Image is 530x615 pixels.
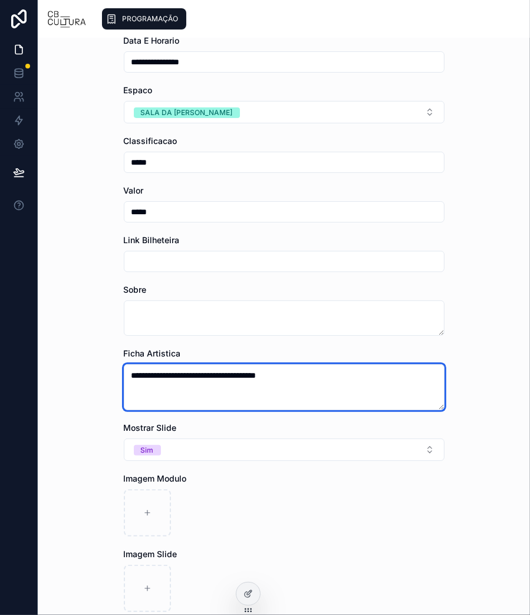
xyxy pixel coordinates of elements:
[141,107,233,118] div: SALA DA [PERSON_NAME]
[102,8,186,30] a: PROGRAMAÇÃO
[124,473,187,483] span: Imagem Modulo
[96,6,521,32] div: scrollable content
[124,101,445,123] button: Select Button
[124,235,180,245] span: Link Bilheteira
[124,348,181,358] span: Ficha Artistica
[124,185,144,195] span: Valor
[47,9,87,28] img: App logo
[124,423,177,433] span: Mostrar Slide
[124,136,177,146] span: Classificacao
[122,14,178,24] span: PROGRAMAÇÃO
[141,445,154,456] div: Sim
[124,284,147,295] span: Sobre
[124,549,177,559] span: Imagem Slide
[124,85,153,95] span: Espaco
[124,439,445,461] button: Select Button
[124,35,180,45] span: Data E Horario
